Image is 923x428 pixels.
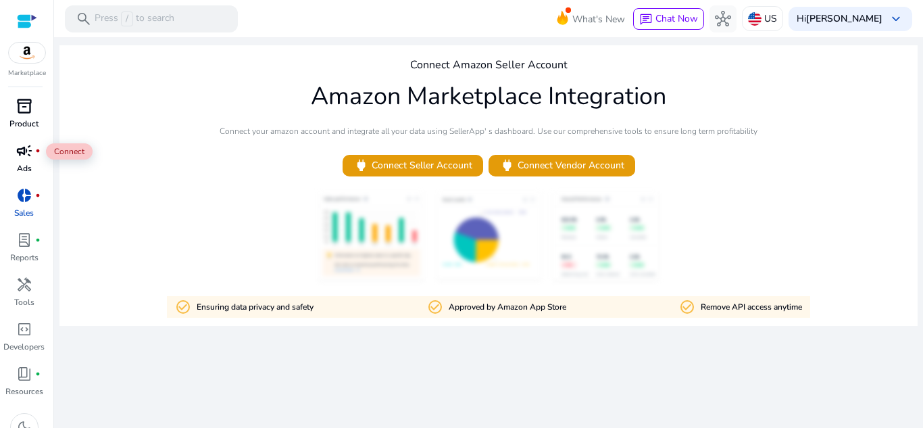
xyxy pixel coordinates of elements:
img: us.svg [748,12,762,26]
span: Connect Vendor Account [499,158,624,173]
span: keyboard_arrow_down [888,11,904,27]
mat-icon: check_circle_outline [679,299,695,315]
mat-icon: check_circle_outline [175,299,191,315]
p: Ensuring data privacy and safety [197,301,314,314]
p: US [764,7,777,30]
span: Chat Now [655,12,698,25]
p: Connect your amazon account and integrate all your data using SellerApp' s dashboard. Use our com... [220,125,757,137]
button: powerConnect Vendor Account [489,155,635,176]
span: power [499,158,515,173]
img: amazon.svg [9,43,45,63]
button: chatChat Now [633,8,704,30]
button: hub [709,5,737,32]
button: powerConnect Seller Account [343,155,483,176]
p: Reports [10,252,39,264]
span: chat [639,13,653,26]
p: Resources [5,385,43,398]
span: / [121,11,133,26]
p: Press to search [95,11,174,26]
h1: Amazon Marketplace Integration [311,82,666,111]
span: What's New [572,7,625,31]
p: Marketplace [8,68,46,78]
span: power [353,158,369,173]
p: Sales [14,207,34,219]
p: Approved by Amazon App Store [449,301,566,314]
p: Tools [14,296,34,308]
mat-icon: check_circle_outline [427,299,443,315]
h4: Connect Amazon Seller Account [410,59,568,72]
span: hub [715,11,731,27]
span: book_4 [16,366,32,382]
span: inventory_2 [16,98,32,114]
span: fiber_manual_record [35,237,41,243]
p: Hi [797,14,882,24]
p: Product [9,118,39,130]
span: campaign [16,143,32,159]
span: fiber_manual_record [35,371,41,377]
span: fiber_manual_record [35,193,41,198]
span: code_blocks [16,321,32,337]
p: Ads [17,162,32,174]
p: Remove API access anytime [701,301,802,314]
span: handyman [16,277,32,293]
span: search [76,11,92,27]
span: donut_small [16,187,32,204]
span: Connect Seller Account [353,158,472,173]
b: [PERSON_NAME] [806,12,882,25]
span: lab_profile [16,232,32,248]
span: fiber_manual_record [35,148,41,153]
p: Developers [3,341,45,353]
